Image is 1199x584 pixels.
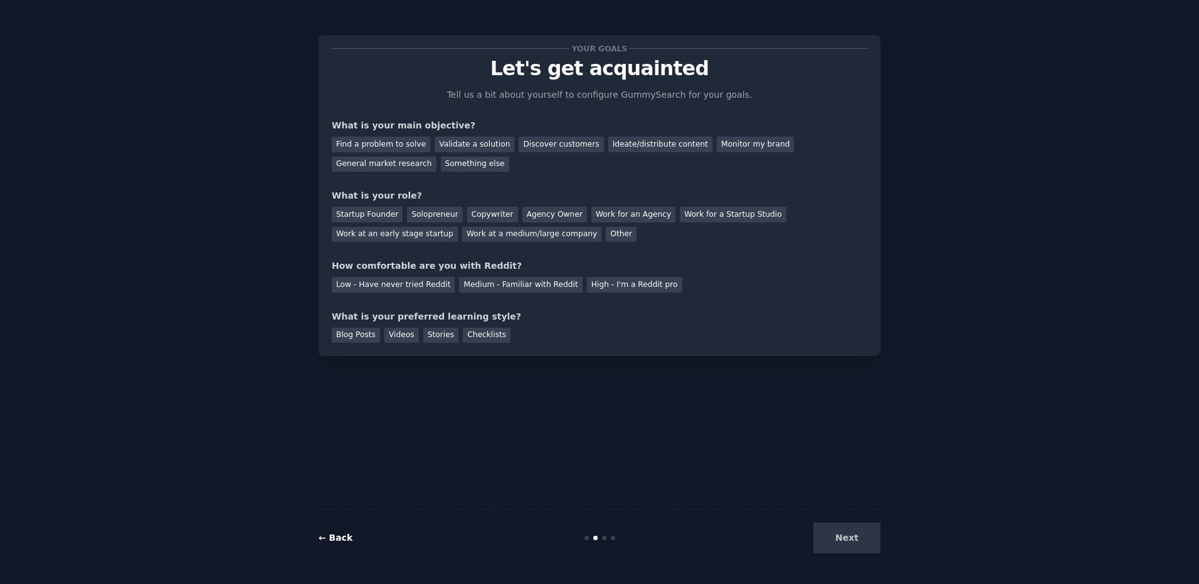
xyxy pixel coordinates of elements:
[332,137,430,152] div: Find a problem to solve
[423,328,458,343] div: Stories
[717,137,794,152] div: Monitor my brand
[462,227,601,242] div: Work at a medium/large company
[463,328,510,343] div: Checklists
[435,137,514,152] div: Validate a solution
[332,259,867,273] div: How comfortable are you with Reddit?
[467,207,518,222] div: Copywriter
[569,42,630,55] span: Your goals
[680,207,786,222] div: Work for a Startup Studio
[332,227,458,242] div: Work at an early stage startup
[591,207,675,222] div: Work for an Agency
[587,277,682,293] div: High - I'm a Reddit pro
[441,88,758,102] p: Tell us a bit about yourself to configure GummySearch for your goals.
[332,157,436,172] div: General market research
[332,328,380,343] div: Blog Posts
[519,137,603,152] div: Discover customers
[459,277,582,293] div: Medium - Familiar with Reddit
[332,277,455,293] div: Low - Have never tried Reddit
[332,310,867,323] div: What is your preferred learning style?
[407,207,462,222] div: Solopreneur
[384,328,419,343] div: Videos
[332,207,403,222] div: Startup Founder
[319,533,352,543] a: ← Back
[522,207,587,222] div: Agency Owner
[332,58,867,80] p: Let's get acquainted
[608,137,712,152] div: Ideate/distribute content
[332,119,867,132] div: What is your main objective?
[606,227,636,242] div: Other
[332,189,867,202] div: What is your role?
[441,157,509,172] div: Something else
